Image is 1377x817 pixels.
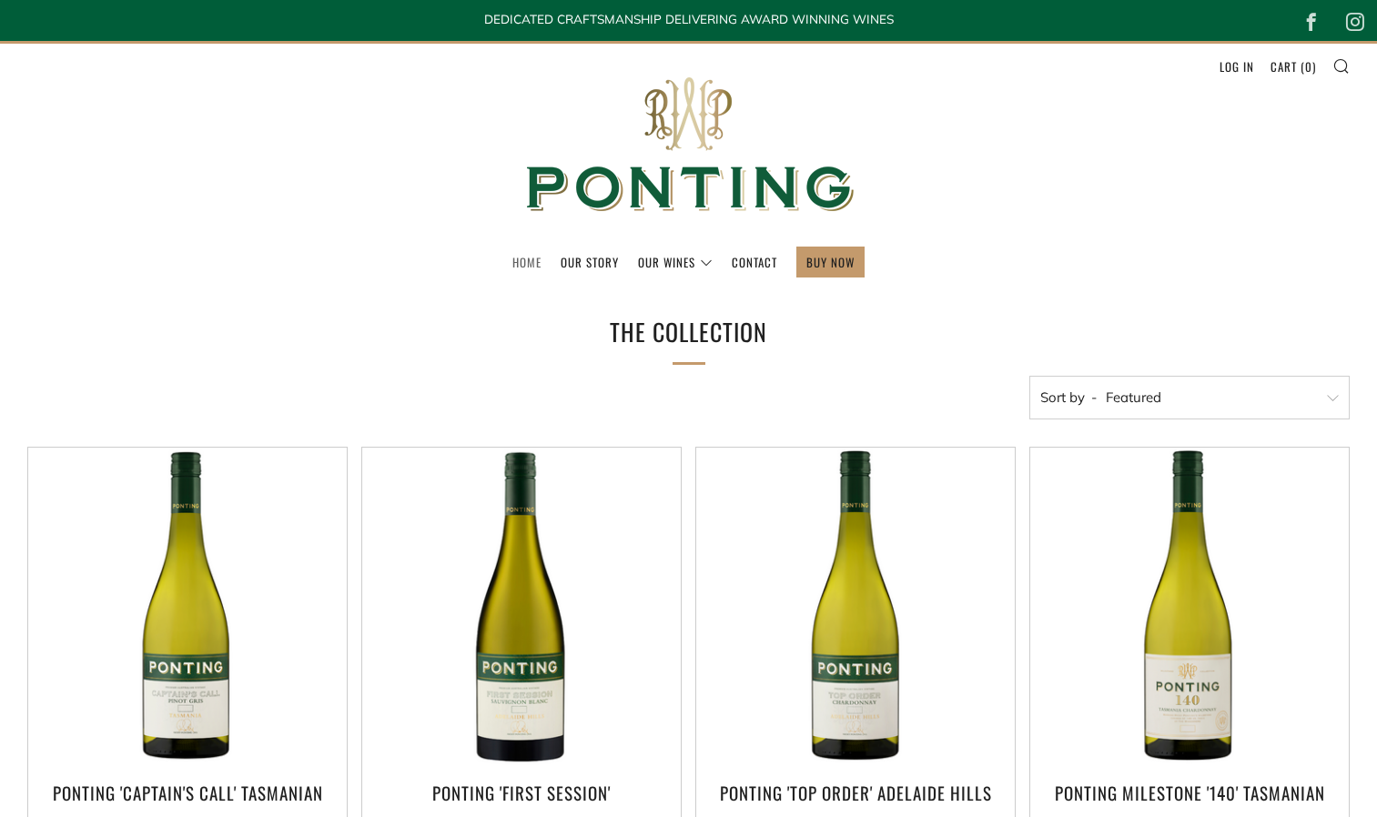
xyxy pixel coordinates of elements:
[806,247,855,277] a: BUY NOW
[1305,57,1312,76] span: 0
[561,247,619,277] a: Our Story
[416,311,962,354] h1: The Collection
[507,44,871,247] img: Ponting Wines
[638,247,713,277] a: Our Wines
[1220,52,1254,81] a: Log in
[1271,52,1316,81] a: Cart (0)
[512,247,542,277] a: Home
[732,247,777,277] a: Contact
